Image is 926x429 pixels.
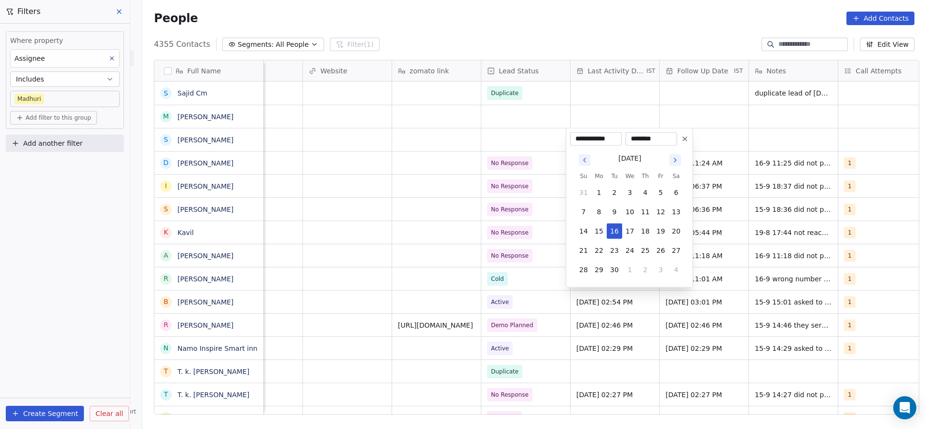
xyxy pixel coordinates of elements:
button: 26 [653,243,668,258]
button: 3 [653,262,668,277]
button: 21 [576,243,591,258]
button: 23 [607,243,622,258]
button: 18 [638,223,653,239]
button: Go to next month [668,153,682,167]
button: 25 [638,243,653,258]
button: 4 [668,262,684,277]
th: Friday [653,171,668,181]
button: 10 [622,204,638,220]
th: Monday [591,171,607,181]
button: 6 [668,185,684,200]
button: 16 [607,223,622,239]
div: [DATE] [618,153,641,164]
th: Saturday [668,171,684,181]
button: Go to previous month [578,153,591,167]
button: 17 [622,223,638,239]
button: 15 [591,223,607,239]
th: Wednesday [622,171,638,181]
button: 31 [576,185,591,200]
button: 4 [638,185,653,200]
button: 9 [607,204,622,220]
button: 22 [591,243,607,258]
button: 5 [653,185,668,200]
th: Sunday [576,171,591,181]
button: 24 [622,243,638,258]
button: 27 [668,243,684,258]
button: 1 [591,185,607,200]
button: 20 [668,223,684,239]
button: 13 [668,204,684,220]
button: 28 [576,262,591,277]
button: 1 [622,262,638,277]
th: Thursday [638,171,653,181]
button: 14 [576,223,591,239]
button: 7 [576,204,591,220]
button: 8 [591,204,607,220]
button: 29 [591,262,607,277]
button: 30 [607,262,622,277]
button: 2 [607,185,622,200]
button: 3 [622,185,638,200]
button: 11 [638,204,653,220]
button: 2 [638,262,653,277]
th: Tuesday [607,171,622,181]
button: 19 [653,223,668,239]
button: 12 [653,204,668,220]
